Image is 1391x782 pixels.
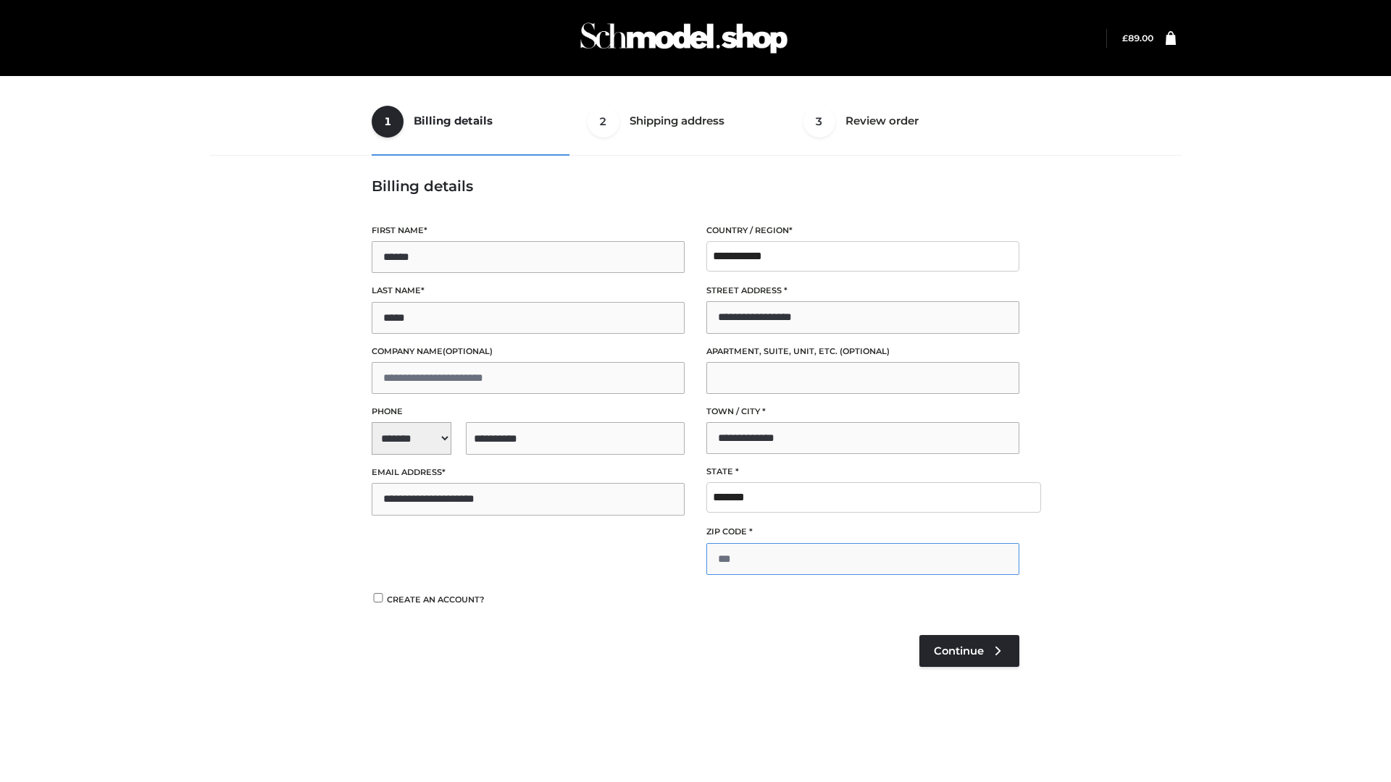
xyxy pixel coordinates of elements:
label: Phone [372,405,685,419]
h3: Billing details [372,177,1019,195]
span: (optional) [840,346,890,356]
bdi: 89.00 [1122,33,1153,43]
label: Apartment, suite, unit, etc. [706,345,1019,358]
input: Create an account? [372,593,385,602]
label: First name [372,224,685,237]
img: Schmodel Admin 964 [575,9,793,67]
a: Continue [919,635,1019,667]
label: Street address [706,284,1019,298]
a: £89.00 [1122,33,1153,43]
label: Email address [372,466,685,479]
label: Company name [372,345,685,358]
label: State [706,465,1019,479]
label: Town / City [706,405,1019,419]
span: Continue [934,644,984,657]
span: (optional) [443,346,493,356]
span: £ [1122,33,1128,43]
label: Country / Region [706,224,1019,237]
label: ZIP Code [706,525,1019,539]
span: Create an account? [387,594,485,605]
label: Last name [372,284,685,298]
